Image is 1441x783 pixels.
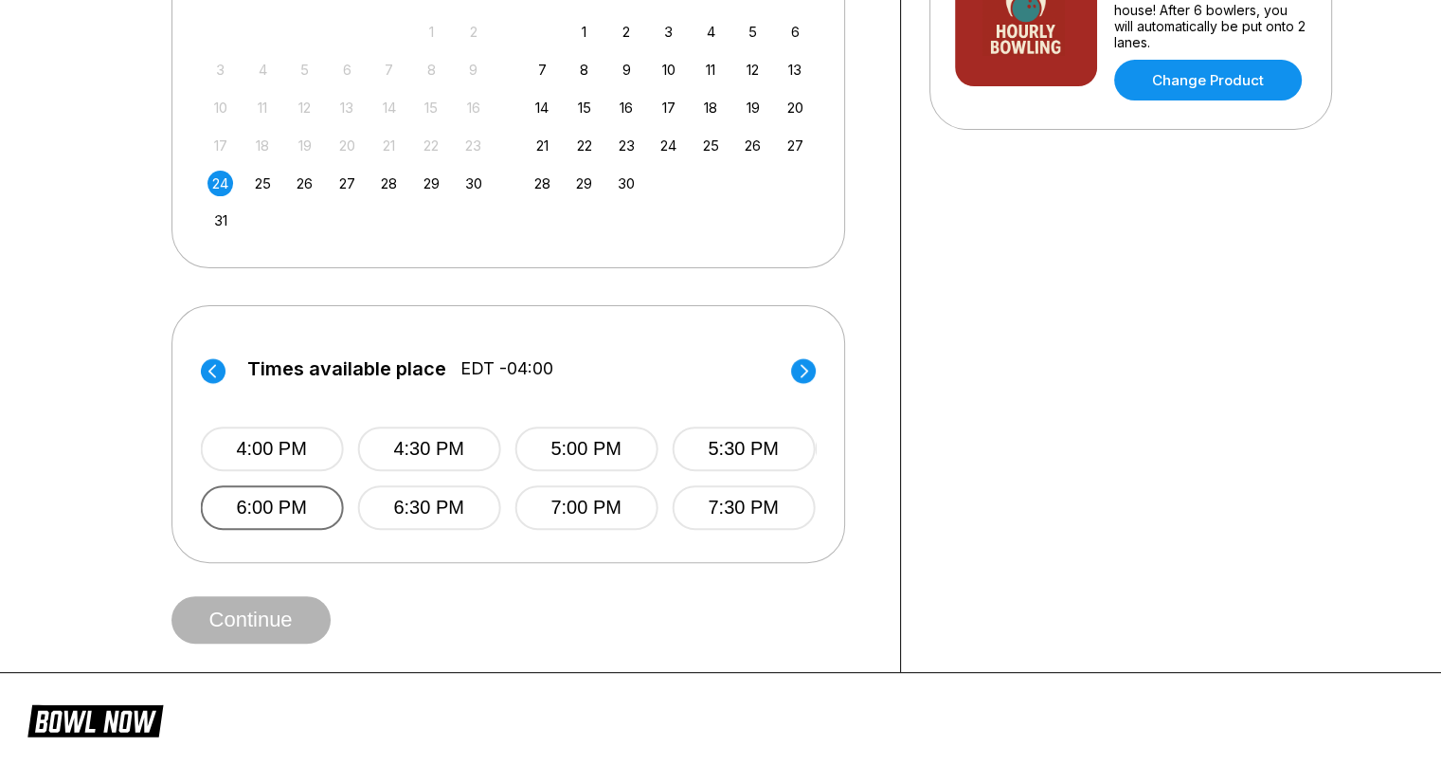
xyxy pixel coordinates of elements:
[460,95,486,120] div: Not available Saturday, August 16th, 2025
[530,171,555,196] div: Choose Sunday, September 28th, 2025
[740,95,766,120] div: Choose Friday, September 19th, 2025
[698,19,724,45] div: Choose Thursday, September 4th, 2025
[376,133,402,158] div: Not available Thursday, August 21st, 2025
[376,171,402,196] div: Choose Thursday, August 28th, 2025
[783,95,808,120] div: Choose Saturday, September 20th, 2025
[334,133,360,158] div: Not available Wednesday, August 20th, 2025
[783,19,808,45] div: Choose Saturday, September 6th, 2025
[200,427,343,471] button: 4:00 PM
[200,485,343,530] button: 6:00 PM
[1114,60,1302,100] a: Change Product
[376,95,402,120] div: Not available Thursday, August 14th, 2025
[334,57,360,82] div: Not available Wednesday, August 6th, 2025
[334,95,360,120] div: Not available Wednesday, August 13th, 2025
[419,133,444,158] div: Not available Friday, August 22nd, 2025
[740,57,766,82] div: Choose Friday, September 12th, 2025
[571,171,597,196] div: Choose Monday, September 29th, 2025
[571,95,597,120] div: Choose Monday, September 15th, 2025
[656,19,681,45] div: Choose Wednesday, September 3rd, 2025
[250,95,276,120] div: Not available Monday, August 11th, 2025
[656,57,681,82] div: Choose Wednesday, September 10th, 2025
[419,171,444,196] div: Choose Friday, August 29th, 2025
[571,57,597,82] div: Choose Monday, September 8th, 2025
[656,95,681,120] div: Choose Wednesday, September 17th, 2025
[292,95,317,120] div: Not available Tuesday, August 12th, 2025
[514,427,657,471] button: 5:00 PM
[357,427,500,471] button: 4:30 PM
[614,57,639,82] div: Choose Tuesday, September 9th, 2025
[698,57,724,82] div: Choose Thursday, September 11th, 2025
[207,57,233,82] div: Not available Sunday, August 3rd, 2025
[530,57,555,82] div: Choose Sunday, September 7th, 2025
[783,57,808,82] div: Choose Saturday, September 13th, 2025
[292,133,317,158] div: Not available Tuesday, August 19th, 2025
[656,133,681,158] div: Choose Wednesday, September 24th, 2025
[460,57,486,82] div: Not available Saturday, August 9th, 2025
[614,171,639,196] div: Choose Tuesday, September 30th, 2025
[698,133,724,158] div: Choose Thursday, September 25th, 2025
[207,95,233,120] div: Not available Sunday, August 10th, 2025
[250,57,276,82] div: Not available Monday, August 4th, 2025
[530,95,555,120] div: Choose Sunday, September 14th, 2025
[292,171,317,196] div: Choose Tuesday, August 26th, 2025
[419,19,444,45] div: Not available Friday, August 1st, 2025
[571,133,597,158] div: Choose Monday, September 22nd, 2025
[207,133,233,158] div: Not available Sunday, August 17th, 2025
[460,358,553,379] span: EDT -04:00
[527,17,811,196] div: month 2025-09
[206,17,490,234] div: month 2025-08
[614,95,639,120] div: Choose Tuesday, September 16th, 2025
[460,133,486,158] div: Not available Saturday, August 23rd, 2025
[207,171,233,196] div: Choose Sunday, August 24th, 2025
[815,427,958,471] button: 8:00 PM
[698,95,724,120] div: Choose Thursday, September 18th, 2025
[740,19,766,45] div: Choose Friday, September 5th, 2025
[207,208,233,233] div: Choose Sunday, August 31st, 2025
[376,57,402,82] div: Not available Thursday, August 7th, 2025
[460,171,486,196] div: Choose Saturday, August 30th, 2025
[672,485,815,530] button: 7:30 PM
[740,133,766,158] div: Choose Friday, September 26th, 2025
[250,133,276,158] div: Not available Monday, August 18th, 2025
[419,57,444,82] div: Not available Friday, August 8th, 2025
[334,171,360,196] div: Choose Wednesday, August 27th, 2025
[419,95,444,120] div: Not available Friday, August 15th, 2025
[530,133,555,158] div: Choose Sunday, September 21st, 2025
[357,485,500,530] button: 6:30 PM
[614,19,639,45] div: Choose Tuesday, September 2nd, 2025
[460,19,486,45] div: Not available Saturday, August 2nd, 2025
[571,19,597,45] div: Choose Monday, September 1st, 2025
[292,57,317,82] div: Not available Tuesday, August 5th, 2025
[250,171,276,196] div: Choose Monday, August 25th, 2025
[247,358,446,379] span: Times available place
[672,427,815,471] button: 5:30 PM
[514,485,657,530] button: 7:00 PM
[783,133,808,158] div: Choose Saturday, September 27th, 2025
[614,133,639,158] div: Choose Tuesday, September 23rd, 2025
